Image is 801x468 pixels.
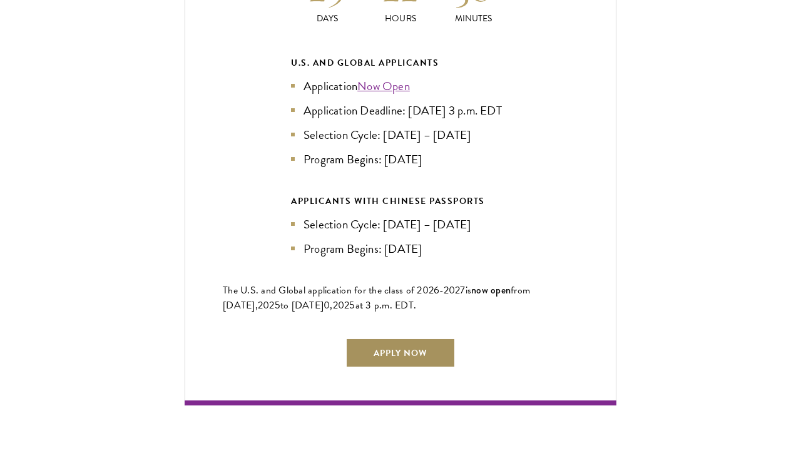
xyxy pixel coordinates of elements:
a: Now Open [357,77,410,95]
span: 7 [460,283,465,298]
li: Application [291,77,510,95]
span: is [466,283,472,298]
li: Program Begins: [DATE] [291,240,510,258]
p: Hours [364,12,437,25]
div: U.S. and Global Applicants [291,55,510,71]
p: Minutes [437,12,510,25]
div: APPLICANTS WITH CHINESE PASSPORTS [291,193,510,209]
span: -202 [439,283,460,298]
span: 5 [275,298,280,313]
li: Application Deadline: [DATE] 3 p.m. EDT [291,101,510,120]
li: Selection Cycle: [DATE] – [DATE] [291,215,510,233]
span: 0 [324,298,330,313]
span: The U.S. and Global application for the class of 202 [223,283,434,298]
p: Days [291,12,364,25]
span: to [DATE] [280,298,324,313]
span: 5 [349,298,355,313]
li: Selection Cycle: [DATE] – [DATE] [291,126,510,144]
span: 202 [333,298,350,313]
span: at 3 p.m. EDT. [355,298,417,313]
span: 6 [434,283,439,298]
a: Apply Now [345,338,456,368]
span: 202 [258,298,275,313]
span: from [DATE], [223,283,530,313]
span: now open [471,283,511,297]
span: , [330,298,332,313]
li: Program Begins: [DATE] [291,150,510,168]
